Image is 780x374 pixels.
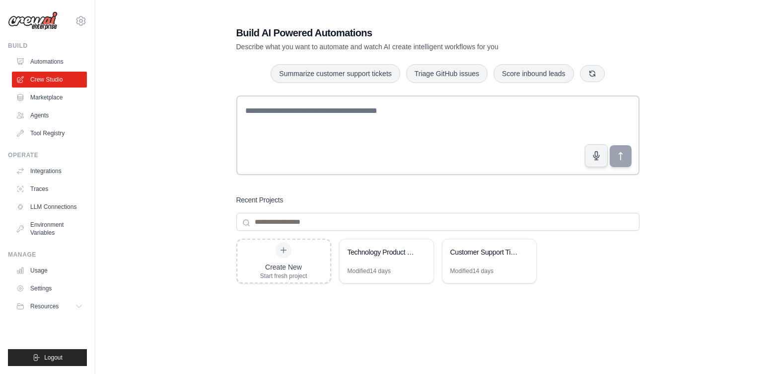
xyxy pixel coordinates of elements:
a: Agents [12,107,87,123]
span: Resources [30,302,59,310]
button: Summarize customer support tickets [271,64,400,83]
div: Operate [8,151,87,159]
a: Marketplace [12,90,87,105]
div: Technology Product Research & Analysis [348,247,416,257]
button: Logout [8,349,87,366]
a: Integrations [12,163,87,179]
button: Resources [12,298,87,314]
button: Get new suggestions [580,65,605,82]
a: Crew Studio [12,72,87,88]
p: Describe what you want to automate and watch AI create intelligent workflows for you [236,42,570,52]
div: Build [8,42,87,50]
span: Logout [44,354,63,362]
button: Triage GitHub issues [406,64,488,83]
img: Logo [8,11,58,30]
a: LLM Connections [12,199,87,215]
a: Settings [12,280,87,296]
div: Customer Support Ticket Automation [450,247,518,257]
div: Manage [8,251,87,259]
div: Modified 14 days [348,267,391,275]
a: Traces [12,181,87,197]
div: Start fresh project [260,272,307,280]
h1: Build AI Powered Automations [236,26,570,40]
a: Tool Registry [12,125,87,141]
a: Automations [12,54,87,70]
div: Modified 14 days [450,267,494,275]
button: Score inbound leads [494,64,574,83]
h3: Recent Projects [236,195,284,205]
a: Usage [12,263,87,279]
a: Environment Variables [12,217,87,241]
button: Click to speak your automation idea [585,144,608,167]
div: Create New [260,262,307,272]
